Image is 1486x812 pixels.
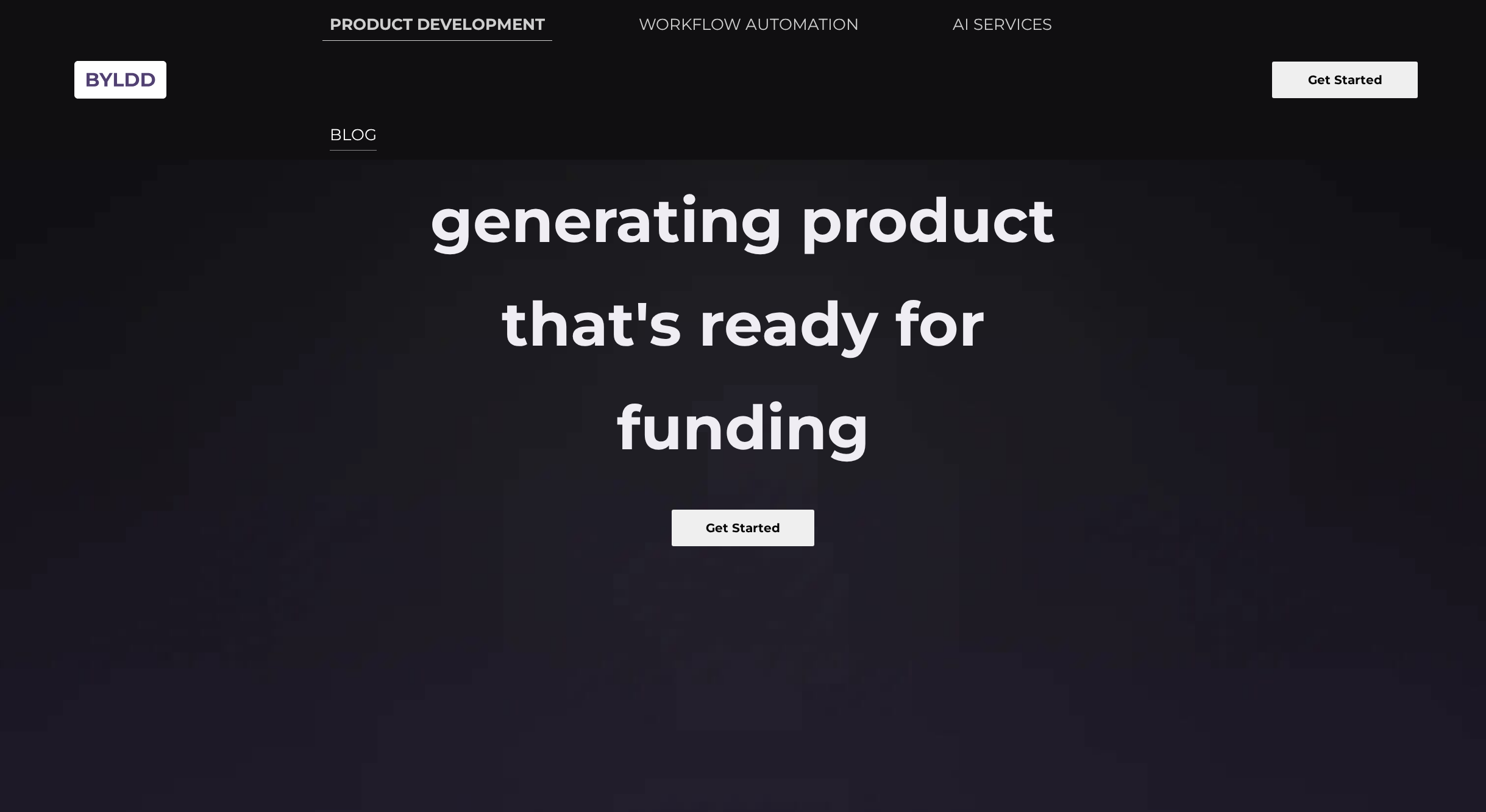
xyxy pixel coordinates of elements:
a: BLOG [322,120,384,151]
img: Byldd - Product Development Company [68,52,172,107]
a: AI SERVICES [945,10,1059,40]
button: Get Started [672,510,815,546]
button: Get Started [1272,62,1418,98]
a: WORKFLOW AUTOMATION [631,10,866,40]
a: PRODUCT DEVELOPMENT [322,10,552,41]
